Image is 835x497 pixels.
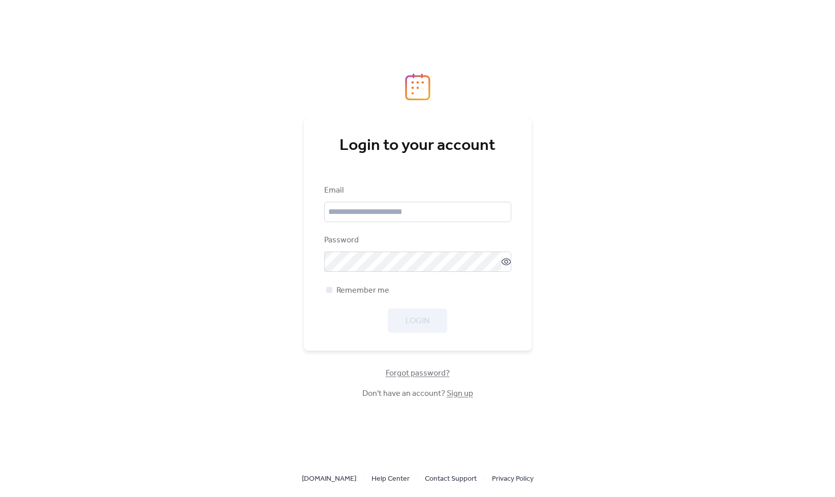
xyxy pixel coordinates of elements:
[447,386,473,401] a: Sign up
[425,473,477,485] span: Contact Support
[302,473,356,485] span: [DOMAIN_NAME]
[324,234,509,246] div: Password
[362,388,473,400] span: Don't have an account?
[302,472,356,485] a: [DOMAIN_NAME]
[324,136,511,156] div: Login to your account
[492,473,534,485] span: Privacy Policy
[372,472,410,485] a: Help Center
[386,370,450,376] a: Forgot password?
[386,367,450,380] span: Forgot password?
[425,472,477,485] a: Contact Support
[405,73,430,101] img: logo
[336,285,389,297] span: Remember me
[372,473,410,485] span: Help Center
[324,184,509,197] div: Email
[492,472,534,485] a: Privacy Policy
